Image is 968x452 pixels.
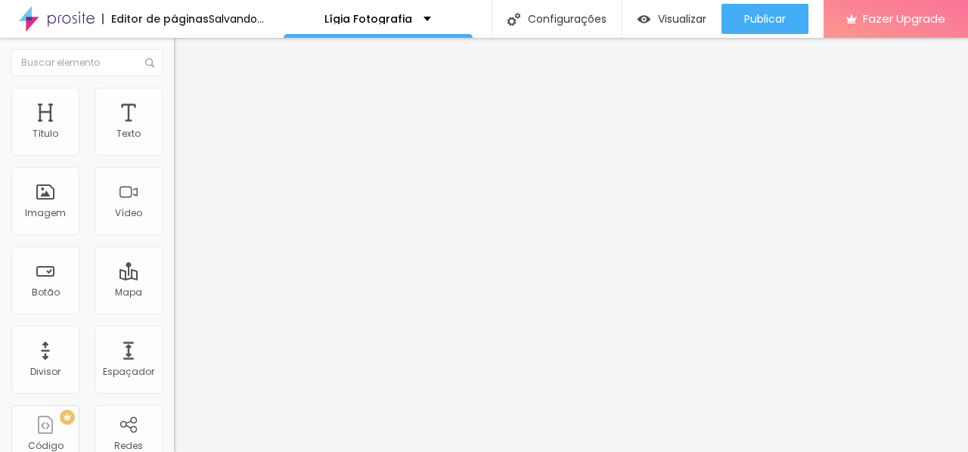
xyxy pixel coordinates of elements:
button: Visualizar [622,4,721,34]
img: Icone [507,13,520,26]
div: Botão [32,287,60,298]
input: Buscar elemento [11,49,163,76]
div: Mapa [115,287,142,298]
div: Título [33,128,58,139]
img: Icone [145,58,154,67]
span: Fazer Upgrade [863,12,945,25]
p: Lígia Fotografia [324,14,412,24]
div: Texto [116,128,141,139]
div: Vídeo [115,208,142,218]
iframe: Editor [174,38,968,452]
div: Espaçador [103,367,154,377]
div: Imagem [25,208,66,218]
div: Editor de páginas [102,14,209,24]
span: Publicar [744,13,786,25]
div: Divisor [30,367,60,377]
span: Visualizar [658,13,706,25]
button: Publicar [721,4,808,34]
div: Salvando... [209,14,264,24]
img: view-1.svg [638,13,650,26]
